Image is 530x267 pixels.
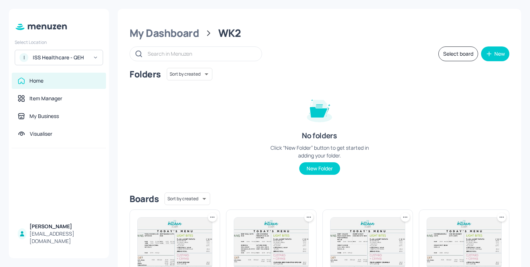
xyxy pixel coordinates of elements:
div: Item Manager [29,95,62,102]
div: Sort by created [167,67,212,82]
div: No folders [302,131,337,141]
div: My Dashboard [130,27,199,40]
div: [EMAIL_ADDRESS][DOMAIN_NAME] [29,230,100,245]
div: [PERSON_NAME] [29,223,100,230]
div: Select Location [15,39,103,45]
button: New Folder [299,162,340,175]
div: Folders [130,68,161,80]
div: Visualiser [30,130,52,138]
div: Sort by created [165,191,210,206]
button: New [481,46,509,61]
div: New [494,51,505,56]
div: I [20,53,28,62]
input: Search in Menuzen [148,48,254,59]
div: Home [29,77,43,84]
div: My Business [29,112,59,120]
div: WK2 [218,27,241,40]
div: ISS Healthcare - QEH [33,54,88,61]
img: folder-empty [301,91,338,128]
div: Boards [130,193,159,205]
div: Click “New Folder” button to get started in adding your folder. [264,144,375,159]
button: Select board [438,46,478,61]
